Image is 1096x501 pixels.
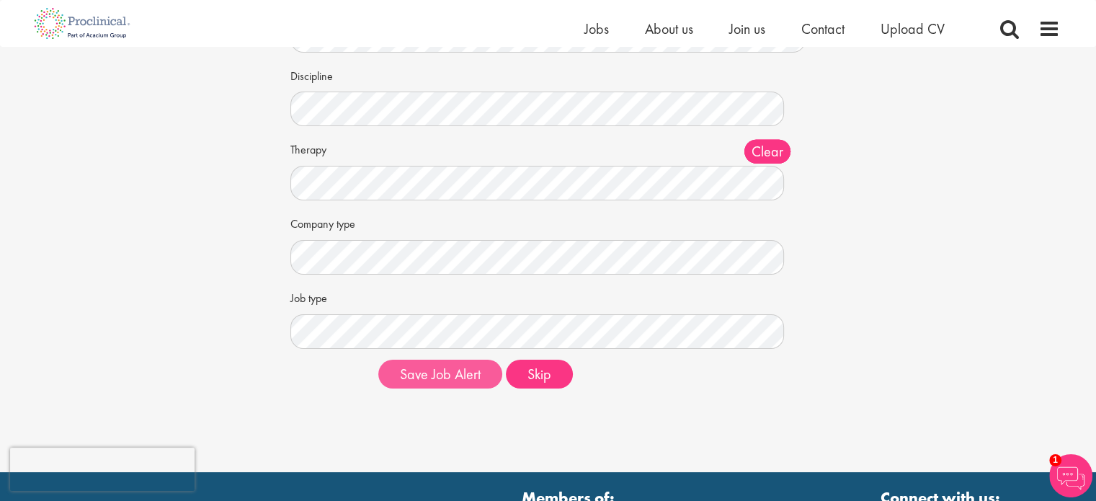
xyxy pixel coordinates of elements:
[290,285,367,307] label: Job type
[1049,454,1061,466] span: 1
[645,19,693,38] a: About us
[290,63,367,85] label: Discipline
[506,360,573,389] button: Skip
[1049,454,1092,497] img: Chatbot
[801,19,845,38] a: Contact
[881,19,945,38] a: Upload CV
[290,137,367,159] label: Therapy
[584,19,609,38] a: Jobs
[290,211,367,233] label: Company type
[744,140,790,164] span: Clear
[729,19,765,38] a: Join us
[378,360,502,389] button: Save Job Alert
[10,448,195,491] iframe: reCAPTCHA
